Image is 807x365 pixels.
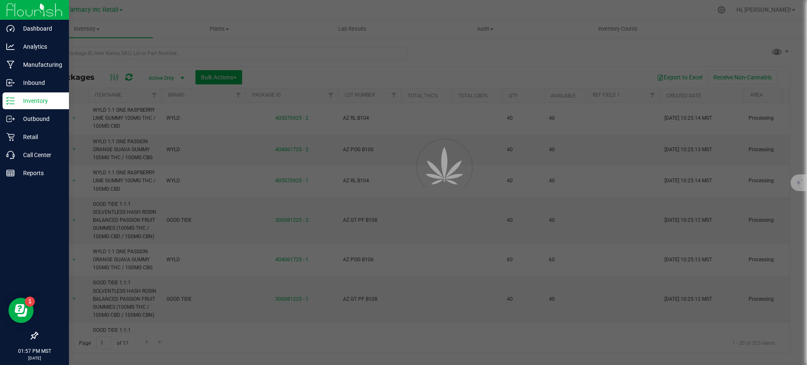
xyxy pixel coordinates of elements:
[15,96,65,106] p: Inventory
[6,24,15,33] inline-svg: Dashboard
[15,132,65,142] p: Retail
[6,42,15,51] inline-svg: Analytics
[6,133,15,141] inline-svg: Retail
[6,151,15,159] inline-svg: Call Center
[4,355,65,361] p: [DATE]
[6,169,15,177] inline-svg: Reports
[15,168,65,178] p: Reports
[15,78,65,88] p: Inbound
[15,114,65,124] p: Outbound
[6,115,15,123] inline-svg: Outbound
[15,60,65,70] p: Manufacturing
[15,150,65,160] p: Call Center
[15,42,65,52] p: Analytics
[6,79,15,87] inline-svg: Inbound
[6,60,15,69] inline-svg: Manufacturing
[25,297,35,307] iframe: Resource center unread badge
[8,298,34,323] iframe: Resource center
[4,347,65,355] p: 01:57 PM MST
[6,97,15,105] inline-svg: Inventory
[15,24,65,34] p: Dashboard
